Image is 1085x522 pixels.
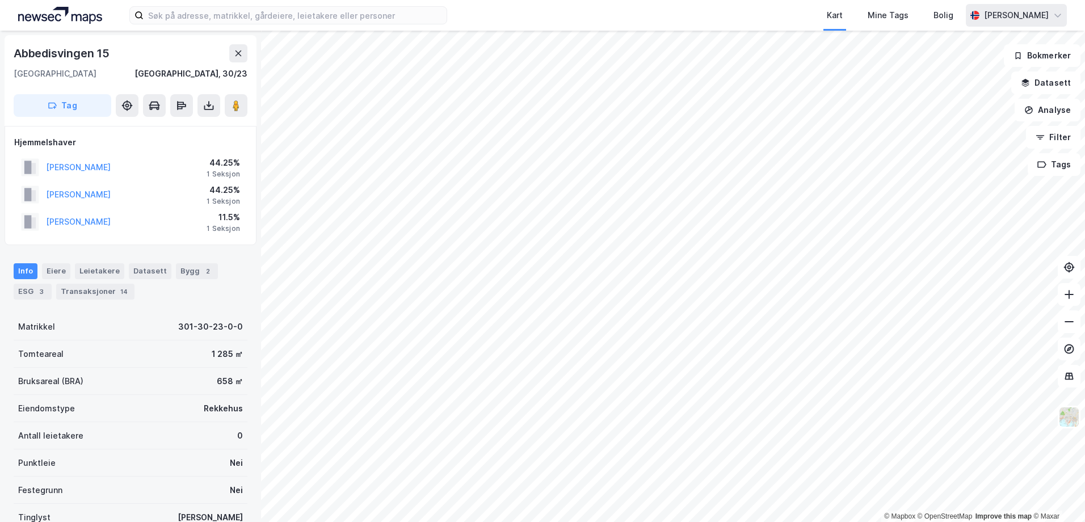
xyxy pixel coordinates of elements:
a: Mapbox [884,512,915,520]
div: 11.5% [207,211,240,224]
button: Tag [14,94,111,117]
input: Søk på adresse, matrikkel, gårdeiere, leietakere eller personer [144,7,447,24]
div: Mine Tags [868,9,909,22]
div: 658 ㎡ [217,374,243,388]
div: Abbedisvingen 15 [14,44,112,62]
div: Kontrollprogram for chat [1028,468,1085,522]
div: Matrikkel [18,320,55,334]
div: [PERSON_NAME] [984,9,1049,22]
div: 3 [36,286,47,297]
div: Nei [230,483,243,497]
div: Transaksjoner [56,284,134,300]
div: Bygg [176,263,218,279]
div: Punktleie [18,456,56,470]
div: 301-30-23-0-0 [178,320,243,334]
div: Leietakere [75,263,124,279]
div: Eiere [42,263,70,279]
div: Festegrunn [18,483,62,497]
div: 1 285 ㎡ [212,347,243,361]
div: [GEOGRAPHIC_DATA] [14,67,96,81]
div: Rekkehus [204,402,243,415]
div: Tomteareal [18,347,64,361]
div: Bruksareal (BRA) [18,374,83,388]
div: 44.25% [207,156,240,170]
button: Analyse [1015,99,1080,121]
div: Bolig [933,9,953,22]
button: Filter [1026,126,1080,149]
div: 44.25% [207,183,240,197]
div: Antall leietakere [18,429,83,443]
div: 2 [202,266,213,277]
div: ESG [14,284,52,300]
div: 14 [118,286,130,297]
img: Z [1058,406,1080,428]
div: Info [14,263,37,279]
div: Kart [827,9,843,22]
div: 1 Seksjon [207,224,240,233]
iframe: Chat Widget [1028,468,1085,522]
div: [GEOGRAPHIC_DATA], 30/23 [134,67,247,81]
div: 0 [237,429,243,443]
button: Datasett [1011,71,1080,94]
div: Datasett [129,263,171,279]
a: Improve this map [975,512,1032,520]
button: Bokmerker [1004,44,1080,67]
a: OpenStreetMap [918,512,973,520]
div: Hjemmelshaver [14,136,247,149]
div: Eiendomstype [18,402,75,415]
button: Tags [1028,153,1080,176]
div: Nei [230,456,243,470]
div: 1 Seksjon [207,170,240,179]
div: 1 Seksjon [207,197,240,206]
img: logo.a4113a55bc3d86da70a041830d287a7e.svg [18,7,102,24]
